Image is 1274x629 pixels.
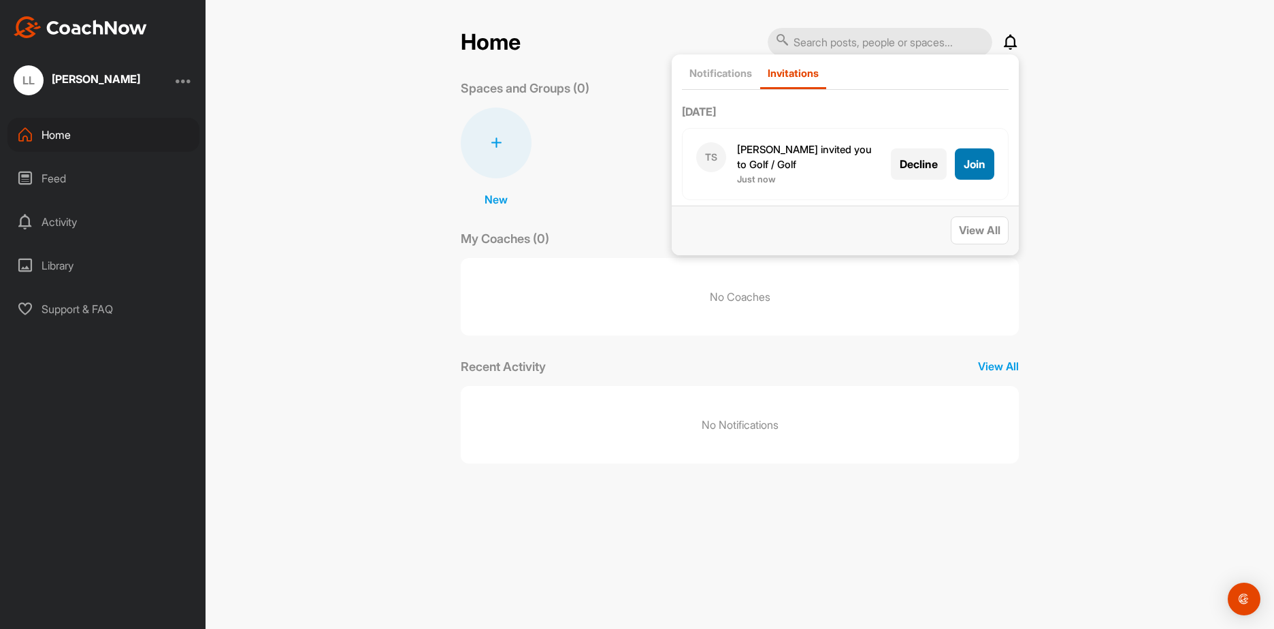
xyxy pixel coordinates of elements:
label: [DATE] [682,103,1009,120]
p: New [485,191,508,208]
div: [PERSON_NAME] [52,74,140,84]
button: View All [951,216,1009,244]
p: [PERSON_NAME] invited you to Golf / Golf [737,142,881,173]
button: Decline [891,148,947,180]
span: View All [959,223,1000,237]
div: Home [7,118,199,152]
span: Decline [900,157,938,171]
div: Activity [7,205,199,239]
div: Library [7,248,199,283]
div: TS [696,142,726,172]
p: View All [978,358,1019,374]
div: Feed [7,161,199,195]
p: Invitations [768,67,819,80]
div: LL [14,65,44,95]
span: Join [964,157,985,171]
b: Just now [737,173,776,187]
div: Support & FAQ [7,292,199,326]
p: Recent Activity [461,357,546,376]
input: Search posts, people or spaces... [768,28,992,57]
p: My Coaches (0) [461,229,549,248]
p: Notifications [689,67,752,80]
p: Spaces and Groups (0) [461,79,589,97]
p: No Notifications [702,417,779,433]
button: Join [955,148,994,180]
div: Open Intercom Messenger [1228,583,1260,615]
p: No Coaches [461,258,1019,336]
h2: Home [461,29,521,56]
img: CoachNow [14,16,147,38]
